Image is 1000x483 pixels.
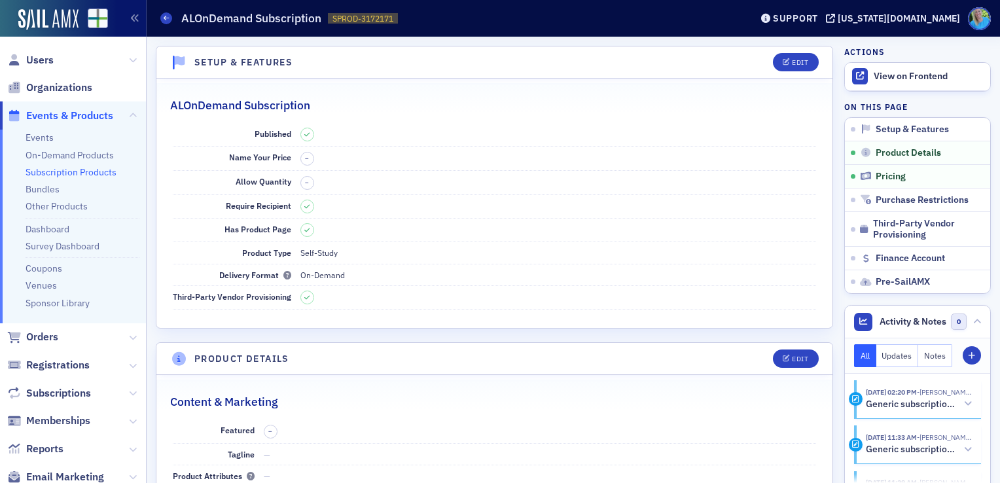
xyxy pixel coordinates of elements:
[226,200,291,211] span: Require Recipient
[26,109,113,123] span: Events & Products
[181,10,321,26] h1: ALOnDemand Subscription
[866,397,972,411] button: Generic subscription product details card updated
[255,128,291,139] span: Published
[866,433,917,442] time: 2/12/2025 11:33 AM
[792,59,808,66] div: Edit
[917,433,972,442] span: Kristi Gates
[305,178,309,187] span: –
[7,386,91,401] a: Subscriptions
[876,194,969,206] span: Purchase Restrictions
[264,449,270,459] span: —
[7,442,63,456] a: Reports
[26,149,114,161] a: On-Demand Products
[873,218,973,241] span: Third-Party Vendor Provisioning
[876,147,941,159] span: Product Details
[300,247,338,258] span: Self-Study
[876,344,919,367] button: Updates
[866,444,959,456] h5: Generic subscription product details card updated
[170,393,277,410] h2: Content & Marketing
[866,443,972,457] button: Generic subscription product details card updated
[26,262,62,274] a: Coupons
[7,53,54,67] a: Users
[26,330,58,344] span: Orders
[917,387,972,397] span: Kristi Gates
[26,386,91,401] span: Subscriptions
[26,279,57,291] a: Venues
[773,349,818,368] button: Edit
[170,97,310,114] h2: ALOnDemand Subscription
[18,9,79,30] img: SailAMX
[268,427,272,436] span: –
[221,425,255,435] span: Featured
[792,355,808,363] div: Edit
[918,344,952,367] button: Notes
[866,399,959,410] h5: Generic subscription product details card updated
[866,387,917,397] time: 9/4/2025 02:20 PM
[849,392,863,406] div: Activity
[951,313,967,330] span: 0
[874,71,984,82] div: View on Frontend
[300,270,345,280] span: On-Demand
[173,291,291,302] span: Third-Party Vendor Provisioning
[26,53,54,67] span: Users
[844,46,885,58] h4: Actions
[305,154,309,163] span: –
[26,200,88,212] a: Other Products
[26,297,90,309] a: Sponsor Library
[876,171,906,183] span: Pricing
[26,442,63,456] span: Reports
[194,352,289,366] h4: Product Details
[876,276,930,288] span: Pre-SailAMX
[228,449,255,459] span: Tagline
[26,240,99,252] a: Survey Dashboard
[7,358,90,372] a: Registrations
[845,63,990,90] a: View on Frontend
[79,9,108,31] a: View Homepage
[224,224,291,234] span: Has Product Page
[880,315,946,329] span: Activity & Notes
[7,109,113,123] a: Events & Products
[194,56,293,69] h4: Setup & Features
[968,7,991,30] span: Profile
[26,223,69,235] a: Dashboard
[26,166,116,178] a: Subscription Products
[876,124,949,135] span: Setup & Features
[773,53,818,71] button: Edit
[88,9,108,29] img: SailAMX
[854,344,876,367] button: All
[26,80,92,95] span: Organizations
[173,471,255,481] span: Product Attributes
[849,438,863,452] div: Activity
[876,253,945,264] span: Finance Account
[844,101,991,113] h4: On this page
[7,414,90,428] a: Memberships
[26,183,60,195] a: Bundles
[242,247,291,258] span: Product Type
[264,471,270,481] span: —
[236,176,291,187] span: Allow Quantity
[7,80,92,95] a: Organizations
[826,14,965,23] button: [US_STATE][DOMAIN_NAME]
[26,132,54,143] a: Events
[773,12,818,24] div: Support
[26,414,90,428] span: Memberships
[838,12,960,24] div: [US_STATE][DOMAIN_NAME]
[26,358,90,372] span: Registrations
[229,152,291,162] span: Name Your Price
[332,13,393,24] span: SPROD-3172171
[7,330,58,344] a: Orders
[219,270,291,280] span: Delivery Format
